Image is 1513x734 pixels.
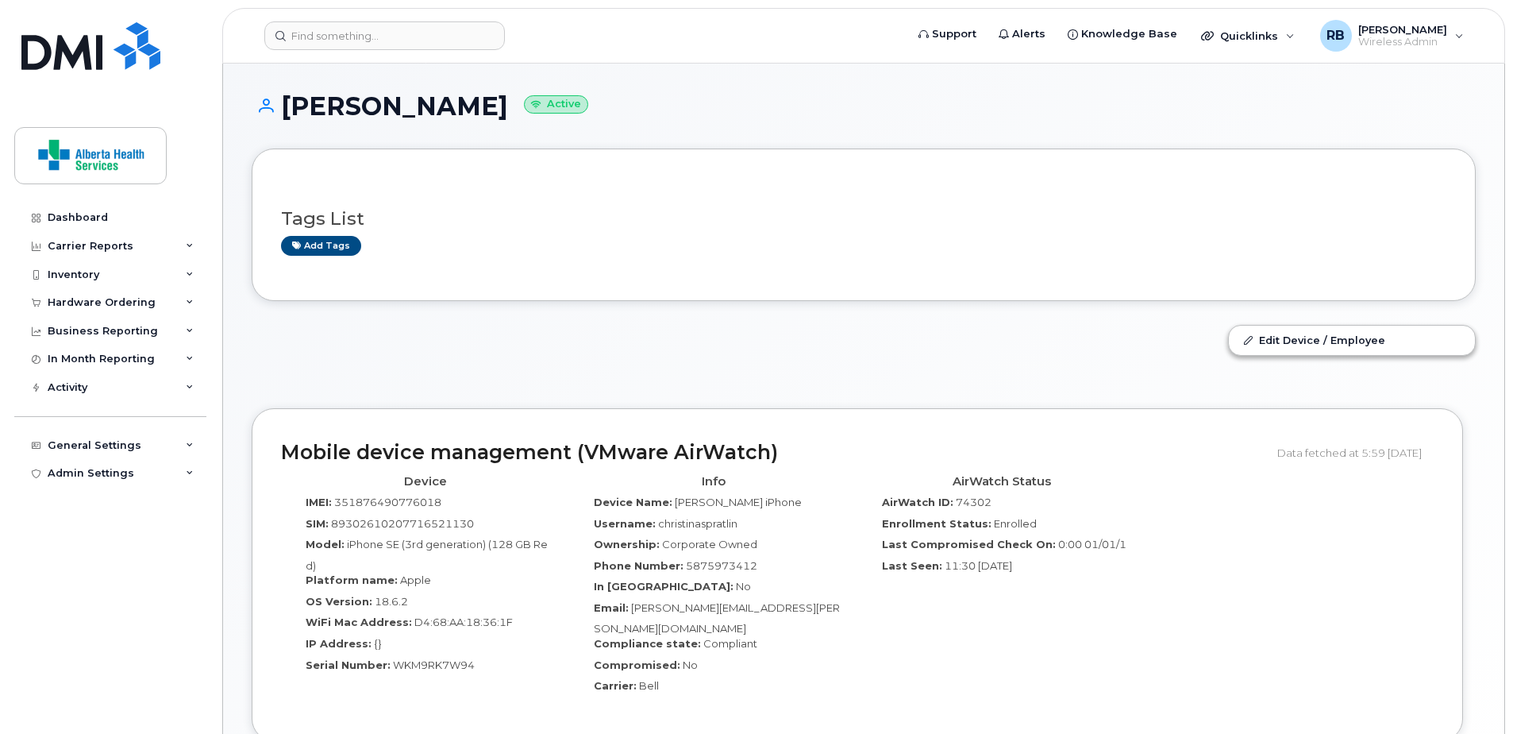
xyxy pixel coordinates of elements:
[306,538,548,572] span: iPhone SE (3rd generation) (128 GB Red)
[1058,538,1126,550] span: 0:00 01/01/1
[306,636,372,651] label: IP Address:
[639,679,659,692] span: Bell
[594,658,680,673] label: Compromised:
[306,594,372,609] label: OS Version:
[594,558,683,574] label: Phone Number:
[306,615,412,630] label: WiFi Mac Address:
[882,558,942,574] label: Last Seen:
[393,659,475,671] span: WKM9RK7W94
[281,442,1265,464] h2: Mobile device management (VMware AirWatch)
[252,92,1476,120] h1: [PERSON_NAME]
[703,637,757,650] span: Compliant
[594,636,701,651] label: Compliance state:
[524,95,588,114] small: Active
[334,496,441,508] span: 351876490776018
[400,574,431,586] span: Apple
[594,537,660,552] label: Ownership:
[882,516,991,531] label: Enrollment Status:
[1277,438,1434,468] div: Data fetched at 5:59 [DATE]
[293,475,557,489] h4: Device
[662,538,757,550] span: Corporate Owned
[882,537,1056,552] label: Last Compromised Check On:
[306,573,398,588] label: Platform name:
[331,517,474,530] span: 89302610207716521130
[281,236,361,256] a: Add tags
[306,495,332,510] label: IMEI:
[869,475,1134,489] h4: AirWatch Status
[581,475,845,489] h4: Info
[281,209,1446,229] h3: Tags List
[945,559,1012,572] span: 11:30 [DATE]
[375,595,408,608] span: 18.6.2
[994,517,1037,530] span: Enrolled
[736,580,751,593] span: No
[686,559,757,572] span: 5875973412
[594,601,840,635] span: [PERSON_NAME][EMAIL_ADDRESS][PERSON_NAME][DOMAIN_NAME]
[683,659,698,671] span: No
[594,579,733,594] label: In [GEOGRAPHIC_DATA]:
[306,658,391,673] label: Serial Number:
[658,517,737,530] span: christinaspratlin
[675,496,802,508] span: [PERSON_NAME] iPhone
[414,616,513,628] span: D4:68:AA:18:36:1F
[594,678,637,693] label: Carrier:
[1229,326,1475,354] a: Edit Device / Employee
[374,637,382,650] span: {}
[306,516,329,531] label: SIM:
[882,495,953,510] label: AirWatch ID:
[956,496,991,508] span: 74302
[306,537,345,552] label: Model:
[594,495,672,510] label: Device Name:
[594,516,656,531] label: Username:
[594,601,629,616] label: Email:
